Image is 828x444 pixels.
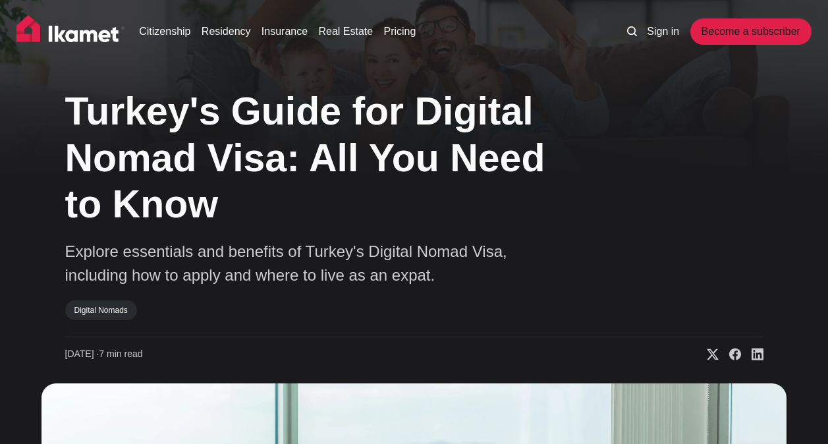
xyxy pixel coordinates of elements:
[384,24,416,40] a: Pricing
[65,240,526,287] p: Explore essentials and benefits of Turkey's Digital Nomad Visa, including how to apply and where ...
[719,348,741,361] a: Share on Facebook
[65,348,99,359] span: [DATE] ∙
[65,88,592,228] h1: Turkey's Guide for Digital Nomad Visa: All You Need to Know
[696,348,719,361] a: Share on X
[690,18,812,45] a: Become a subscriber
[741,348,763,361] a: Share on Linkedin
[647,24,679,40] a: Sign in
[16,15,124,48] img: Ikamet home
[65,348,143,361] time: 7 min read
[65,300,137,320] a: Digital Nomads
[262,24,308,40] a: Insurance
[202,24,251,40] a: Residency
[318,24,373,40] a: Real Estate
[139,24,190,40] a: Citizenship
